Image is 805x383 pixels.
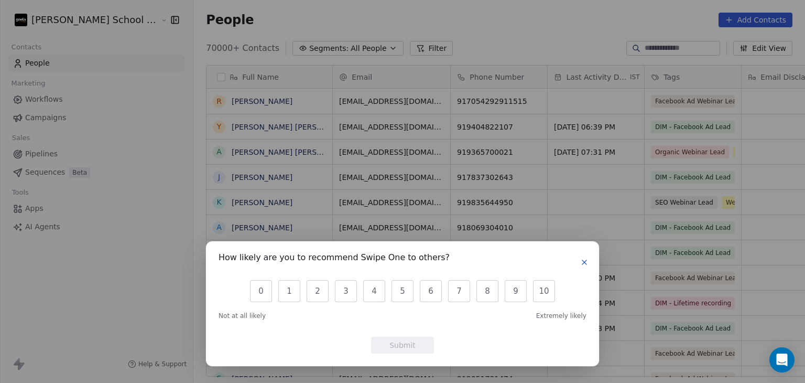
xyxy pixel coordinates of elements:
button: 5 [391,280,414,302]
button: 9 [505,280,527,302]
button: 8 [476,280,498,302]
button: 2 [307,280,329,302]
button: 0 [250,280,272,302]
button: 7 [448,280,470,302]
button: 10 [533,280,555,302]
span: Not at all likely [219,312,266,320]
button: 1 [278,280,300,302]
span: Extremely likely [536,312,586,320]
button: 3 [335,280,357,302]
button: Submit [371,337,434,354]
button: 6 [420,280,442,302]
h1: How likely are you to recommend Swipe One to others? [219,254,450,264]
button: 4 [363,280,385,302]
